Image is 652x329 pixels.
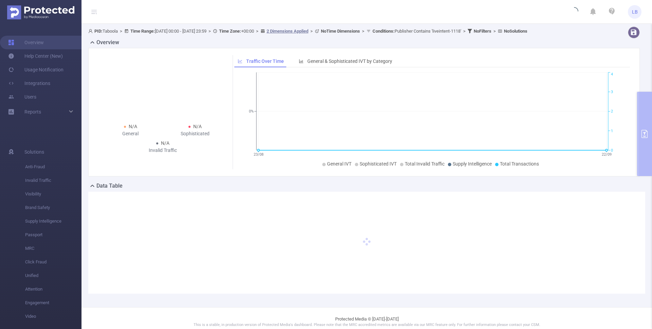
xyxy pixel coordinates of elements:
[238,59,242,64] i: icon: line-chart
[611,148,613,153] tspan: 0
[321,29,360,34] b: No Time Dimensions
[491,29,498,34] span: >
[611,109,613,114] tspan: 2
[7,5,74,19] img: Protected Media
[632,5,638,19] span: LB
[25,310,81,323] span: Video
[249,109,254,114] tspan: 0%
[219,29,241,34] b: Time Zone:
[94,29,103,34] b: PID:
[500,161,539,167] span: Total Transactions
[8,49,63,63] a: Help Center (New)
[246,58,284,64] span: Traffic Over Time
[8,90,36,104] a: Users
[611,129,613,133] tspan: 1
[8,63,64,76] a: Usage Notification
[129,124,137,129] span: N/A
[118,29,124,34] span: >
[96,38,119,47] h2: Overview
[130,29,155,34] b: Time Range:
[163,130,227,137] div: Sophisticated
[25,282,81,296] span: Attention
[308,29,315,34] span: >
[161,140,169,146] span: N/A
[360,161,397,167] span: Sophisticated IVT
[25,242,81,255] span: MRC
[253,152,263,157] tspan: 23/08
[8,76,50,90] a: Integrations
[24,105,41,119] a: Reports
[474,29,491,34] b: No Filters
[25,201,81,214] span: Brand Safety
[193,124,202,129] span: N/A
[611,72,613,77] tspan: 4
[98,322,635,328] p: This is a stable, in production version of Protected Media's dashboard. Please note that the MRC ...
[570,7,578,17] i: icon: loading
[25,174,81,187] span: Invalid Traffic
[25,269,81,282] span: Unified
[88,29,94,33] i: icon: user
[299,59,304,64] i: icon: bar-chart
[206,29,213,34] span: >
[25,228,81,242] span: Passport
[327,161,351,167] span: General IVT
[307,58,392,64] span: General & Sophisticated IVT by Category
[373,29,461,34] span: Publisher Contains 'liveintent-1118'
[25,296,81,310] span: Engagement
[25,160,81,174] span: Anti-Fraud
[254,29,260,34] span: >
[25,187,81,201] span: Visibility
[405,161,445,167] span: Total Invalid Traffic
[504,29,527,34] b: No Solutions
[130,147,195,154] div: Invalid Traffic
[611,90,613,94] tspan: 3
[96,182,123,190] h2: Data Table
[25,214,81,228] span: Supply Intelligence
[24,145,44,159] span: Solutions
[88,29,527,34] span: Taboola [DATE] 00:00 - [DATE] 23:59 +00:00
[461,29,468,34] span: >
[98,130,163,137] div: General
[24,109,41,115] span: Reports
[267,29,308,34] u: 2 Dimensions Applied
[601,152,611,157] tspan: 22/09
[8,36,44,49] a: Overview
[360,29,366,34] span: >
[453,161,492,167] span: Supply Intelligence
[373,29,395,34] b: Conditions :
[25,255,81,269] span: Click Fraud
